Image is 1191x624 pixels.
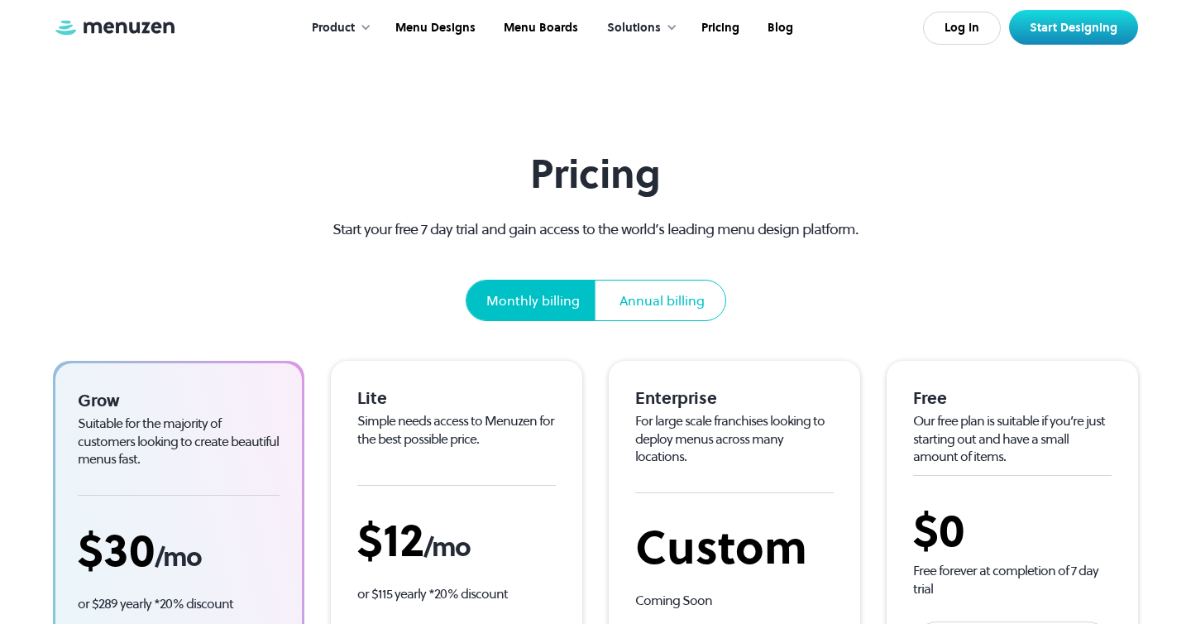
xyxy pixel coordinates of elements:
[357,387,556,409] div: Lite
[155,539,201,575] span: /mo
[383,508,423,572] span: 12
[619,290,705,310] div: Annual billing
[635,592,834,610] div: Coming Soon
[357,584,556,603] p: or $115 yearly *20% discount
[486,290,580,310] div: Monthly billing
[103,518,155,582] span: 30
[686,2,752,54] a: Pricing
[78,594,280,613] p: or $289 yearly *20% discount
[635,520,834,575] div: Custom
[78,390,280,411] div: Grow
[607,19,661,37] div: Solutions
[635,412,834,466] div: For large scale franchises looking to deploy menus across many locations.
[295,2,380,54] div: Product
[304,151,888,198] h1: Pricing
[488,2,591,54] a: Menu Boards
[78,522,280,578] div: $
[635,387,834,409] div: Enterprise
[913,412,1112,466] div: Our free plan is suitable if you’re just starting out and have a small amount of items.
[423,529,470,565] span: /mo
[357,512,556,568] div: $
[304,218,888,240] p: Start your free 7 day trial and gain access to the world’s leading menu design platform.
[78,415,280,468] div: Suitable for the majority of customers looking to create beautiful menus fast.
[380,2,488,54] a: Menu Designs
[357,412,556,448] div: Simple needs access to Menuzen for the best possible price.
[923,12,1001,45] a: Log In
[913,502,1112,558] div: $0
[913,562,1112,598] div: Free forever at completion of 7 day trial
[1009,10,1138,45] a: Start Designing
[913,387,1112,409] div: Free
[752,2,806,54] a: Blog
[312,19,355,37] div: Product
[591,2,686,54] div: Solutions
